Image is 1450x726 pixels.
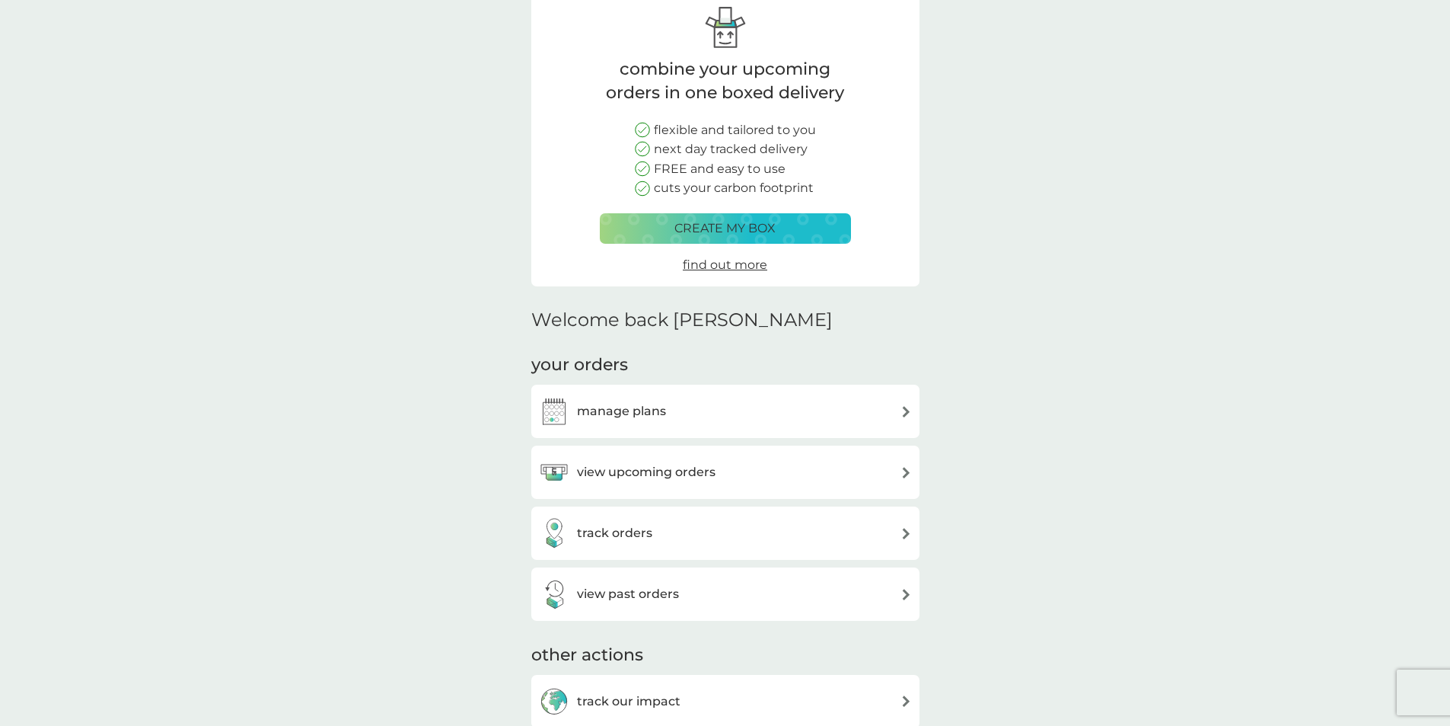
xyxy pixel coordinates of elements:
[577,584,679,604] h3: view past orders
[900,696,912,707] img: arrow right
[900,528,912,539] img: arrow right
[674,219,776,238] p: create my box
[600,213,851,244] button: create my box
[577,523,652,543] h3: track orders
[654,139,808,159] p: next day tracked delivery
[683,257,767,272] span: find out more
[531,353,628,377] h3: your orders
[900,467,912,478] img: arrow right
[577,462,715,482] h3: view upcoming orders
[577,692,680,712] h3: track our impact
[531,644,643,667] h3: other actions
[900,589,912,600] img: arrow right
[654,159,786,179] p: FREE and easy to use
[683,255,767,275] a: find out more
[900,406,912,417] img: arrow right
[531,309,833,331] h2: Welcome back [PERSON_NAME]
[577,401,666,421] h3: manage plans
[654,120,816,140] p: flexible and tailored to you
[600,58,851,105] p: combine your upcoming orders in one boxed delivery
[654,178,814,198] p: cuts your carbon footprint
